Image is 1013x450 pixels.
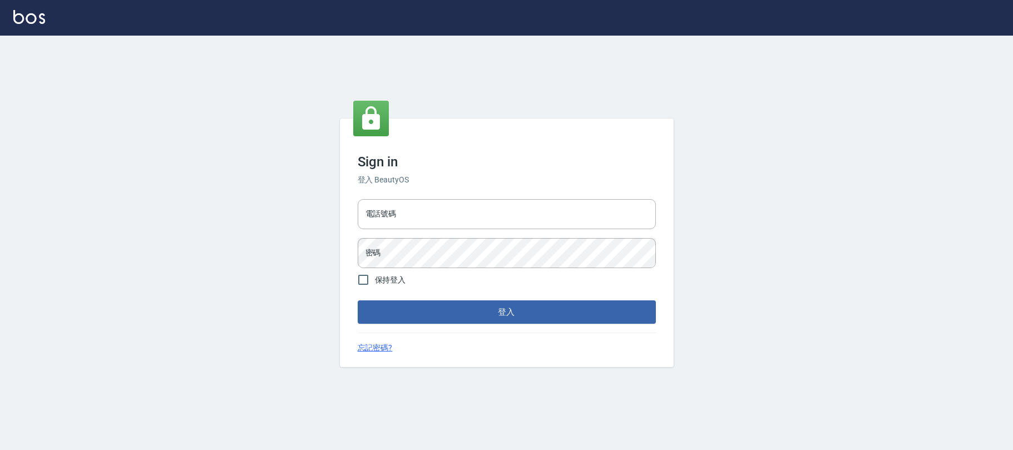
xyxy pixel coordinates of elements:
[358,342,393,354] a: 忘記密碼?
[13,10,45,24] img: Logo
[358,154,656,170] h3: Sign in
[358,174,656,186] h6: 登入 BeautyOS
[375,274,406,286] span: 保持登入
[358,300,656,324] button: 登入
